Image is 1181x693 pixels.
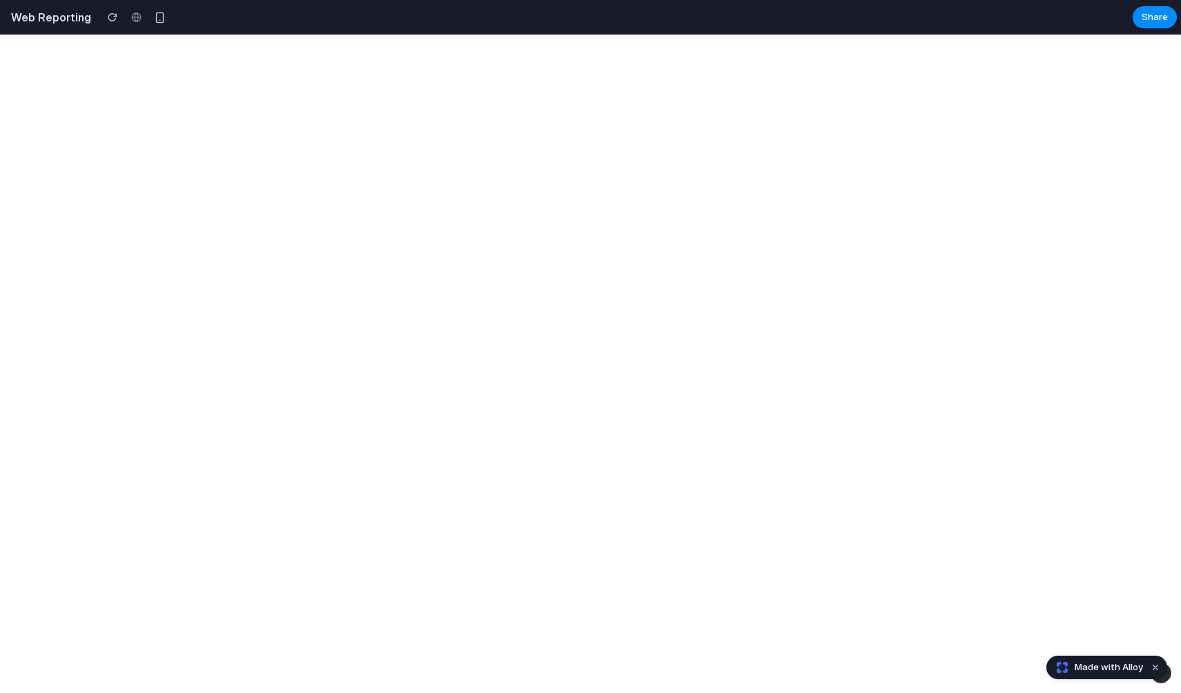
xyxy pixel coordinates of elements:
[1047,661,1144,674] a: Made with Alloy
[1133,6,1177,28] button: Share
[6,9,91,26] h2: Web Reporting
[1142,10,1168,24] span: Share
[1147,659,1164,676] button: Dismiss watermark
[1075,661,1143,674] span: Made with Alloy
